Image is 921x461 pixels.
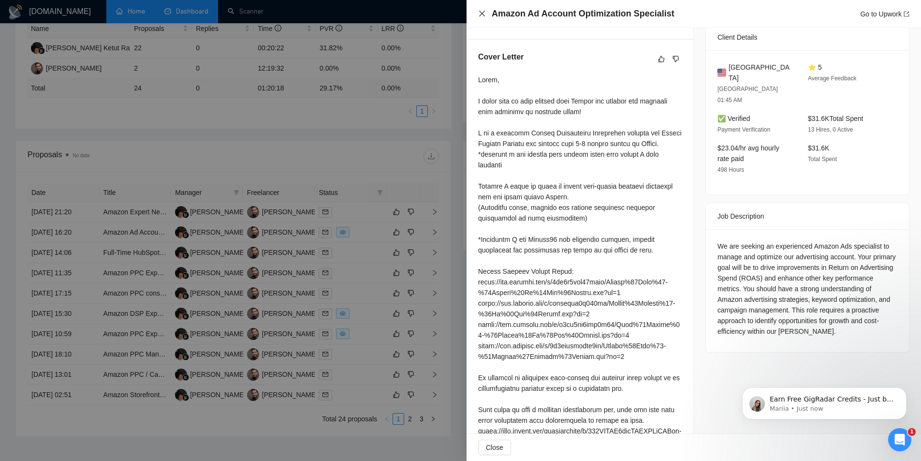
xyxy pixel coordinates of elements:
a: Go to Upworkexport [860,10,909,18]
div: Job Description [717,203,897,229]
span: $23.04/hr avg hourly rate paid [717,144,779,163]
span: [GEOGRAPHIC_DATA] [729,62,792,83]
img: 🇺🇸 [717,67,726,78]
span: dislike [672,55,679,63]
span: ⭐ 5 [808,63,822,71]
span: Payment Verification [717,126,770,133]
span: Close [486,442,503,453]
h4: Amazon Ad Account Optimization Specialist [492,8,674,20]
div: Client Details [717,24,897,50]
span: $31.6K Total Spent [808,115,863,122]
span: like [658,55,665,63]
span: ✅ Verified [717,115,750,122]
h5: Cover Letter [478,51,524,63]
div: We are seeking an experienced Amazon Ads specialist to manage and optimize our advertising accoun... [717,241,897,337]
button: Close [478,10,486,18]
span: export [904,11,909,17]
span: [GEOGRAPHIC_DATA] 01:45 AM [717,86,778,104]
button: like [656,53,667,65]
span: Total Spent [808,156,837,163]
span: 498 Hours [717,166,744,173]
iframe: Intercom notifications message [728,367,921,435]
button: Close [478,440,511,455]
span: 1 [908,428,916,436]
span: close [478,10,486,17]
span: 13 Hires, 0 Active [808,126,853,133]
span: $31.6K [808,144,829,152]
iframe: Intercom live chat [888,428,911,451]
span: Average Feedback [808,75,857,82]
button: dislike [670,53,682,65]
